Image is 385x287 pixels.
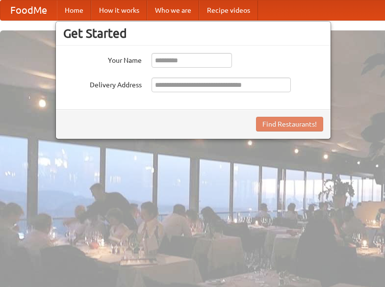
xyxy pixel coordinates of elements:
[57,0,91,20] a: Home
[256,117,323,131] button: Find Restaurants!
[63,53,142,65] label: Your Name
[199,0,258,20] a: Recipe videos
[91,0,147,20] a: How it works
[147,0,199,20] a: Who we are
[0,0,57,20] a: FoodMe
[63,78,142,90] label: Delivery Address
[63,26,323,41] h3: Get Started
